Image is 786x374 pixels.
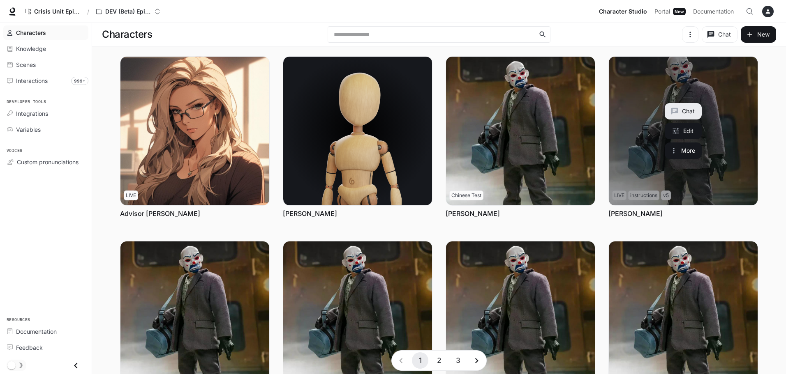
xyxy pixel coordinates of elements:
[446,209,500,218] a: [PERSON_NAME]
[283,209,337,218] a: [PERSON_NAME]
[120,209,200,218] a: Advisor [PERSON_NAME]
[450,352,466,369] button: Go to page 3
[742,3,758,20] button: Open Command Menu
[446,57,595,205] img: Bryan Warren
[3,324,88,339] a: Documentation
[673,8,686,15] div: New
[665,142,702,159] button: More actions
[608,209,663,218] a: [PERSON_NAME]
[16,44,46,53] span: Knowledge
[3,41,88,56] a: Knowledge
[17,158,79,166] span: Custom pronunciations
[3,106,88,121] a: Integrations
[693,7,734,17] span: Documentation
[84,7,92,16] div: /
[16,109,48,118] span: Integrations
[105,8,151,15] p: DEV (Beta) Episode 1 - Crisis Unit
[3,57,88,72] a: Scenes
[599,7,647,17] span: Character Studio
[741,26,776,43] button: New
[16,125,41,134] span: Variables
[3,73,88,88] a: Interactions
[654,7,670,17] span: Portal
[596,3,650,20] a: Character Studio
[16,76,48,85] span: Interactions
[702,26,737,43] button: Chat
[665,103,702,119] button: Chat with Bryan Warren
[3,340,88,355] a: Feedback
[3,122,88,137] a: Variables
[16,343,43,352] span: Feedback
[469,352,485,369] button: Go to next page
[92,3,164,20] button: Open workspace menu
[120,57,269,205] img: Advisor Clarke
[609,57,758,205] a: Bryan Warren
[3,155,88,169] a: Custom pronunciations
[16,60,36,69] span: Scenes
[3,25,88,40] a: Characters
[665,123,702,139] a: Edit Bryan Warren
[7,360,16,369] span: Dark mode toggle
[67,357,85,374] button: Close drawer
[412,352,428,369] button: page 1
[690,3,740,20] a: Documentation
[651,3,689,20] a: PortalNew
[391,350,487,371] nav: pagination navigation
[283,57,432,205] img: Alan Tiles
[34,8,80,15] span: Crisis Unit Episode 1
[102,26,152,43] h1: Characters
[71,77,88,85] span: 999+
[21,3,84,20] a: Crisis Unit Episode 1
[16,327,57,336] span: Documentation
[431,352,447,369] button: Go to page 2
[16,28,46,37] span: Characters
